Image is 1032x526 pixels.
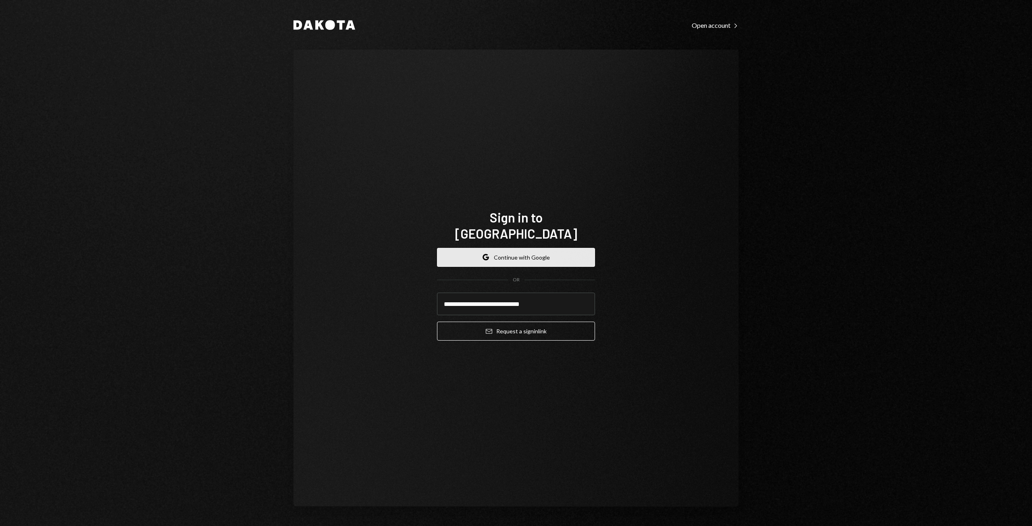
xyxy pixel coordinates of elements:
a: Open account [692,21,739,29]
h1: Sign in to [GEOGRAPHIC_DATA] [437,209,595,241]
button: Continue with Google [437,248,595,267]
keeper-lock: Open Keeper Popup [579,299,589,309]
button: Request a signinlink [437,322,595,341]
div: OR [513,277,520,283]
